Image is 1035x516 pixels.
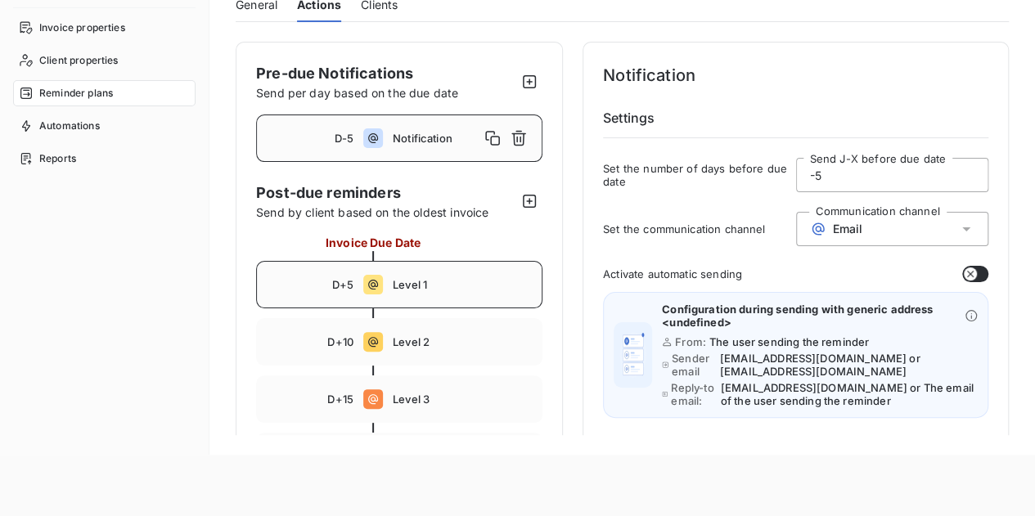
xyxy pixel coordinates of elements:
a: Reminder plans [13,80,196,106]
span: Reminder plans [39,86,113,101]
span: From: [675,335,706,348]
span: D-5 [335,132,353,145]
span: Activate automatic sending [603,267,742,280]
span: [EMAIL_ADDRESS][DOMAIN_NAME] or The email of the user sending the reminder [721,381,978,407]
span: D+15 [327,393,353,406]
span: D+10 [327,335,353,348]
span: Set the communication channel [603,222,796,236]
span: Sender email [672,352,717,378]
span: Send per day based on the due date [256,86,458,100]
a: Reports [13,146,196,172]
span: Level 2 [393,335,532,348]
span: Set the number of days before due date [603,162,796,188]
a: Invoice properties [13,15,196,41]
span: Send by client based on the oldest invoice [256,204,516,221]
h6: Settings [603,108,988,138]
span: Invoice properties [39,20,125,35]
span: Level 3 [393,393,532,406]
span: Reply-to email: [671,381,717,407]
a: Automations [13,113,196,139]
img: illustration helper email [617,329,649,381]
span: Reports [39,151,76,166]
iframe: Intercom live chat [979,460,1019,500]
span: Client properties [39,53,119,68]
span: [EMAIL_ADDRESS][DOMAIN_NAME] or [EMAIL_ADDRESS][DOMAIN_NAME] [720,352,978,378]
span: Level 1 [393,278,532,291]
span: D+5 [332,278,353,291]
span: Email [833,222,863,236]
span: Automations [39,119,100,133]
span: Notification [393,132,479,145]
span: The user sending the reminder [709,335,869,348]
span: Invoice Due Date [326,234,421,251]
h4: Notification [603,62,988,88]
span: Pre-due Notifications [256,65,413,82]
span: Post-due reminders [256,182,516,204]
a: Client properties [13,47,196,74]
span: Configuration during sending with generic address <undefined> [662,303,960,329]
